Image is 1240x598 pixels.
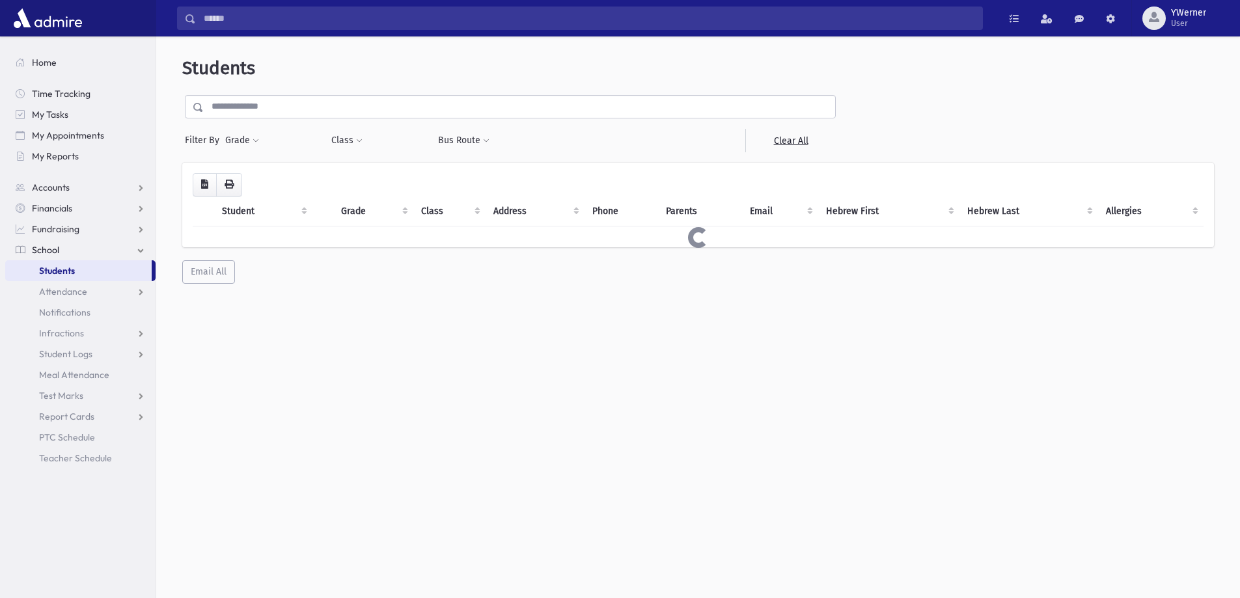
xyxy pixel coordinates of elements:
span: PTC Schedule [39,431,95,443]
button: Email All [182,260,235,284]
span: Filter By [185,133,225,147]
th: Hebrew First [818,197,959,226]
a: Clear All [745,129,836,152]
span: Meal Attendance [39,369,109,381]
span: Attendance [39,286,87,297]
span: Time Tracking [32,88,90,100]
a: Fundraising [5,219,156,239]
a: Student Logs [5,344,156,364]
a: Meal Attendance [5,364,156,385]
span: Students [39,265,75,277]
a: Report Cards [5,406,156,427]
span: Report Cards [39,411,94,422]
a: Financials [5,198,156,219]
span: User [1171,18,1206,29]
th: Parents [658,197,742,226]
th: Allergies [1098,197,1204,226]
img: AdmirePro [10,5,85,31]
span: YWerner [1171,8,1206,18]
span: Financials [32,202,72,214]
a: Teacher Schedule [5,448,156,469]
span: Teacher Schedule [39,452,112,464]
a: My Tasks [5,104,156,125]
a: Notifications [5,302,156,323]
a: Accounts [5,177,156,198]
button: Bus Route [437,129,490,152]
button: CSV [193,173,217,197]
a: Students [5,260,152,281]
th: Grade [333,197,413,226]
button: Class [331,129,363,152]
a: Infractions [5,323,156,344]
span: My Tasks [32,109,68,120]
a: Time Tracking [5,83,156,104]
a: Test Marks [5,385,156,406]
span: Students [182,57,255,79]
a: My Reports [5,146,156,167]
input: Search [196,7,982,30]
span: My Appointments [32,129,104,141]
a: Home [5,52,156,73]
span: Test Marks [39,390,83,401]
span: Accounts [32,182,70,193]
span: School [32,244,59,256]
th: Class [413,197,486,226]
th: Email [742,197,818,226]
a: PTC Schedule [5,427,156,448]
span: Home [32,57,57,68]
button: Print [216,173,242,197]
a: My Appointments [5,125,156,146]
th: Student [214,197,312,226]
span: Infractions [39,327,84,339]
span: My Reports [32,150,79,162]
button: Grade [225,129,260,152]
a: School [5,239,156,260]
span: Student Logs [39,348,92,360]
span: Fundraising [32,223,79,235]
a: Attendance [5,281,156,302]
span: Notifications [39,306,90,318]
th: Phone [585,197,658,226]
th: Hebrew Last [959,197,1099,226]
th: Address [486,197,585,226]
